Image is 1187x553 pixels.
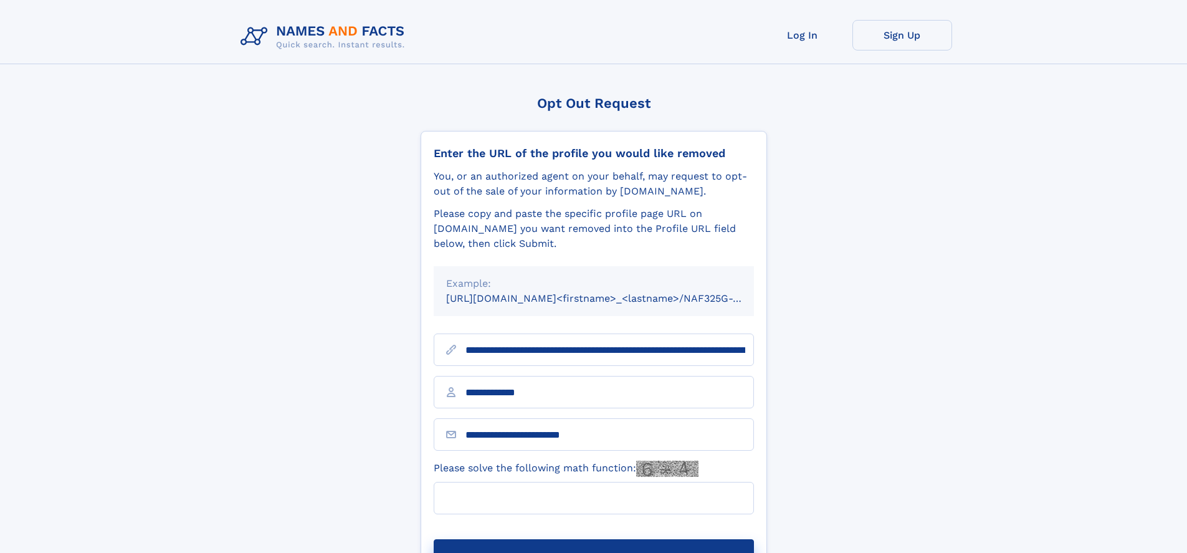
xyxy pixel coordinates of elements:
[446,276,741,291] div: Example:
[434,206,754,251] div: Please copy and paste the specific profile page URL on [DOMAIN_NAME] you want removed into the Pr...
[434,461,698,477] label: Please solve the following math function:
[421,95,767,111] div: Opt Out Request
[753,20,852,50] a: Log In
[236,20,415,54] img: Logo Names and Facts
[434,169,754,199] div: You, or an authorized agent on your behalf, may request to opt-out of the sale of your informatio...
[446,292,778,304] small: [URL][DOMAIN_NAME]<firstname>_<lastname>/NAF325G-xxxxxxxx
[852,20,952,50] a: Sign Up
[434,147,754,160] div: Enter the URL of the profile you would like removed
